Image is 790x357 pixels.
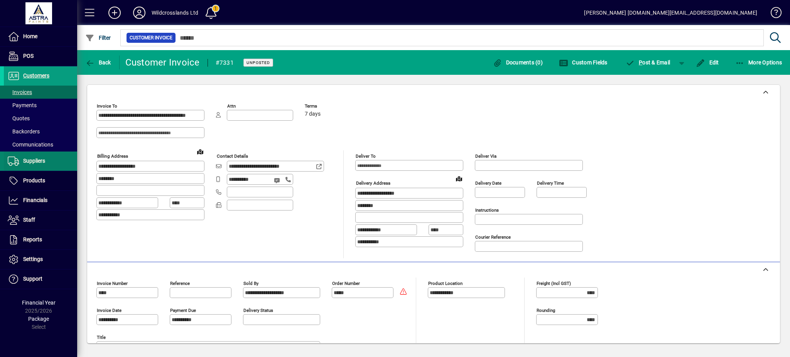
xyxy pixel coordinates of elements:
[4,250,77,269] a: Settings
[584,7,757,19] div: [PERSON_NAME] [DOMAIN_NAME][EMAIL_ADDRESS][DOMAIN_NAME]
[4,210,77,230] a: Staff
[493,59,543,66] span: Documents (0)
[216,57,234,69] div: #7331
[8,102,37,108] span: Payments
[626,59,670,66] span: ost & Email
[8,141,53,148] span: Communications
[4,230,77,249] a: Reports
[125,56,200,69] div: Customer Invoice
[4,27,77,46] a: Home
[8,128,40,135] span: Backorders
[639,59,642,66] span: P
[23,217,35,223] span: Staff
[733,56,784,69] button: More Options
[194,145,206,158] a: View on map
[4,152,77,171] a: Suppliers
[22,300,56,306] span: Financial Year
[97,103,117,109] mat-label: Invoice To
[622,56,674,69] button: Post & Email
[4,47,77,66] a: POS
[305,111,321,117] span: 7 days
[4,269,77,289] a: Support
[4,138,77,151] a: Communications
[23,158,45,164] span: Suppliers
[102,6,127,20] button: Add
[23,33,37,39] span: Home
[83,31,113,45] button: Filter
[4,86,77,99] a: Invoices
[130,34,172,42] span: Customer Invoice
[23,53,34,59] span: POS
[85,35,111,41] span: Filter
[4,99,77,112] a: Payments
[8,115,30,121] span: Quotes
[83,56,113,69] button: Back
[475,180,501,186] mat-label: Delivery date
[4,112,77,125] a: Quotes
[23,256,43,262] span: Settings
[696,59,719,66] span: Edit
[332,281,360,286] mat-label: Order number
[475,234,511,240] mat-label: Courier Reference
[356,153,376,159] mat-label: Deliver To
[127,6,152,20] button: Profile
[77,56,120,69] app-page-header-button: Back
[475,207,499,213] mat-label: Instructions
[23,197,47,203] span: Financials
[694,56,721,69] button: Edit
[735,59,782,66] span: More Options
[428,281,463,286] mat-label: Product location
[537,180,564,186] mat-label: Delivery time
[170,281,190,286] mat-label: Reference
[28,316,49,322] span: Package
[243,308,273,313] mat-label: Delivery status
[453,172,465,185] a: View on map
[227,103,236,109] mat-label: Attn
[557,56,609,69] button: Custom Fields
[559,59,608,66] span: Custom Fields
[23,177,45,184] span: Products
[4,191,77,210] a: Financials
[8,89,32,95] span: Invoices
[4,125,77,138] a: Backorders
[23,72,49,79] span: Customers
[170,308,196,313] mat-label: Payment due
[23,276,42,282] span: Support
[152,7,198,19] div: Wildcrosslands Ltd
[475,153,496,159] mat-label: Deliver via
[97,281,128,286] mat-label: Invoice number
[537,308,555,313] mat-label: Rounding
[85,59,111,66] span: Back
[97,335,106,340] mat-label: Title
[243,281,258,286] mat-label: Sold by
[268,171,287,190] button: Send SMS
[4,171,77,190] a: Products
[537,281,571,286] mat-label: Freight (incl GST)
[23,236,42,242] span: Reports
[765,2,780,27] a: Knowledge Base
[97,308,122,313] mat-label: Invoice date
[305,104,351,109] span: Terms
[246,60,270,65] span: Unposted
[491,56,545,69] button: Documents (0)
